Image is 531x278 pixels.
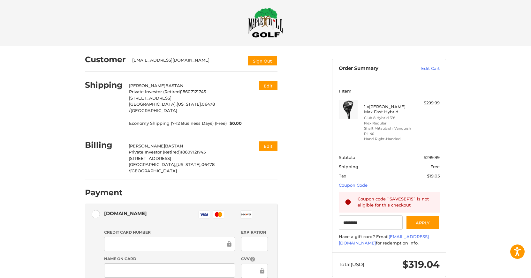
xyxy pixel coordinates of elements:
span: 18607121745 [181,149,206,154]
span: [GEOGRAPHIC_DATA] [131,108,177,113]
span: Total (USD) [339,261,364,267]
li: Hand Right-Handed [364,136,413,142]
span: [PERSON_NAME] [129,83,165,88]
span: Shipping [339,164,358,169]
div: $299.99 [414,100,440,106]
span: Subtotal [339,155,357,160]
span: Private Investor (Retired) [129,149,181,154]
li: Shaft Mitsubishi Vanquish PL 40 [364,126,413,136]
span: [US_STATE], [177,101,202,107]
span: 06478 / [129,162,215,173]
span: Private Investor (Retired) [129,89,181,94]
div: Have a gift card? Email for redemption info. [339,234,440,246]
h2: Payment [85,188,123,198]
span: [GEOGRAPHIC_DATA], [129,162,176,167]
a: Edit Cart [407,65,440,72]
h2: Shipping [85,80,123,90]
div: Coupon code `SAVESEP15` is not eligible for this checkout [358,196,434,208]
h2: Customer [85,55,126,64]
h4: 1 x [PERSON_NAME] Max Fast Hybrid [364,104,413,115]
span: $319.04 [402,259,440,270]
span: $19.05 [427,173,440,178]
label: Expiration [241,229,268,235]
span: Economy Shipping (7-12 Business Days) (Free) [129,120,227,127]
button: Edit [259,81,277,90]
span: [STREET_ADDRESS] [129,95,171,101]
span: $0.00 [227,120,242,127]
span: [STREET_ADDRESS] [129,156,171,161]
button: Apply [406,215,440,230]
span: [PERSON_NAME] [129,143,165,148]
h3: Order Summary [339,65,407,72]
a: Coupon Code [339,183,368,188]
span: 06478 / [129,101,215,113]
span: [GEOGRAPHIC_DATA], [129,101,177,107]
button: Sign Out [247,56,277,66]
div: [DOMAIN_NAME] [104,208,147,219]
span: $299.99 [424,155,440,160]
h2: Billing [85,140,122,150]
h3: 1 Item [339,88,440,94]
img: Maple Hill Golf [248,8,283,38]
div: [EMAIL_ADDRESS][DOMAIN_NAME] [132,57,241,66]
label: CVV [241,256,268,262]
li: Club 8 Hybrid 39° [364,115,413,121]
label: Name on Card [104,256,235,262]
span: BASTAN [165,83,184,88]
input: Gift Certificate or Coupon Code [339,215,403,230]
span: BASTAN [165,143,183,148]
label: Credit Card Number [104,229,235,235]
li: Flex Regular [364,121,413,126]
span: [GEOGRAPHIC_DATA] [130,168,177,173]
span: Tax [339,173,346,178]
span: 18607121745 [181,89,206,94]
span: Free [430,164,440,169]
a: [EMAIL_ADDRESS][DOMAIN_NAME] [339,234,429,245]
button: Edit [259,141,277,151]
span: [US_STATE], [176,162,201,167]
